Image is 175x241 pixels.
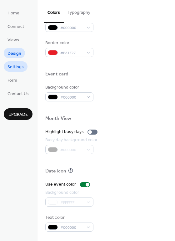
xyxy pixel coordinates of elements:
[7,37,19,44] span: Views
[45,129,84,135] div: Highlight busy days
[45,115,71,122] div: Month View
[4,108,32,120] button: Upgrade
[4,48,25,58] a: Design
[45,168,66,175] div: Date Icon
[60,224,83,231] span: #000000
[60,25,83,31] span: #000000
[4,34,23,45] a: Views
[4,88,32,99] a: Contact Us
[7,91,29,97] span: Contact Us
[7,64,24,70] span: Settings
[45,71,68,78] div: Event card
[4,61,27,72] a: Settings
[60,94,83,101] span: #000000
[45,181,76,188] div: Use event color
[45,189,92,196] div: Background color
[4,21,28,31] a: Connect
[45,137,98,143] div: Busy day background color
[7,77,17,84] span: Form
[45,84,92,91] div: Background color
[7,23,24,30] span: Connect
[4,8,23,18] a: Home
[45,40,92,46] div: Border color
[4,75,21,85] a: Form
[45,214,92,221] div: Text color
[60,50,83,56] span: #E81F27
[7,10,19,17] span: Home
[8,111,28,118] span: Upgrade
[7,50,21,57] span: Design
